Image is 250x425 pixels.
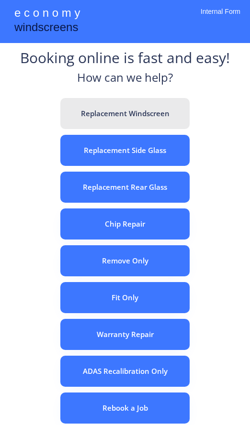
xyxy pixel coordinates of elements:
[14,19,78,38] div: windscreens
[60,208,190,240] button: Chip Repair
[60,282,190,313] button: Fit Only
[14,5,80,23] div: e c o n o m y
[201,7,240,29] div: Internal Form
[60,319,190,350] button: Warranty Repair
[60,135,190,166] button: Replacement Side Glass
[20,48,230,69] div: Booking online is fast and easy!
[60,392,190,424] button: Rebook a Job
[60,98,190,129] button: Replacement Windscreen
[60,356,190,387] button: ADAS Recalibration Only
[60,172,190,203] button: Replacement Rear Glass
[77,69,173,91] div: How can we help?
[60,245,190,276] button: Remove Only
